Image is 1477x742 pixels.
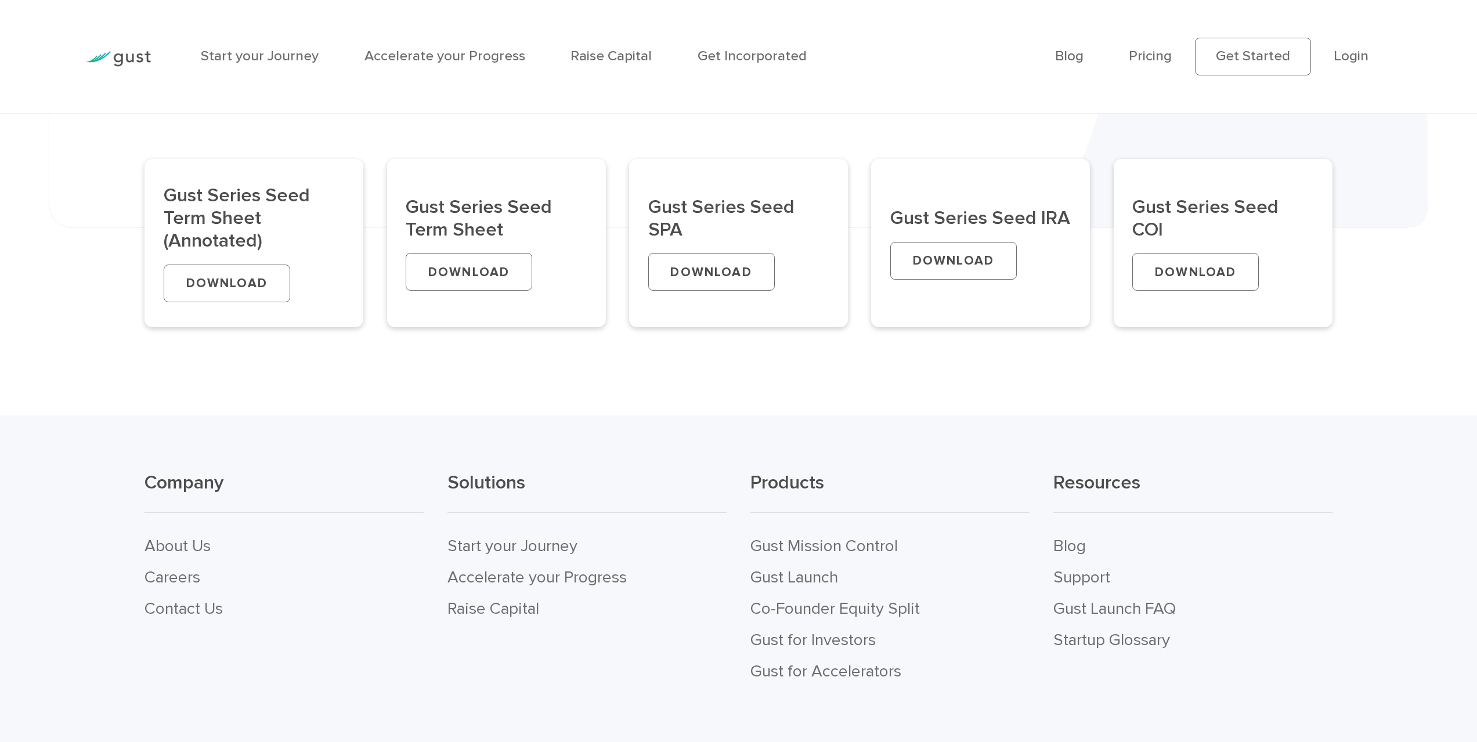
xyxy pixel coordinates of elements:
a: Accelerate your Progress [447,567,627,587]
a: Startup Glossary [1053,630,1170,650]
a: Raise Capital [570,48,652,64]
a: Contact Us [145,599,223,618]
a: Gust for Accelerators [750,661,901,681]
h2: Gust Series Seed Term Sheet (Annotated) [164,184,345,252]
h3: Resources [1053,470,1332,513]
a: DOWNLOAD [406,253,532,291]
a: DOWNLOAD [890,242,1017,280]
h2: Gust Series Seed IRA [890,207,1071,229]
a: Start your Journey [447,536,577,556]
a: Support [1053,567,1110,587]
a: Raise Capital [447,599,539,618]
h2: Gust Series Seed SPA [648,196,829,241]
a: Get Started [1195,38,1311,75]
a: Gust Mission Control [750,536,898,556]
a: Blog [1053,536,1086,556]
h2: Gust Series Seed COI [1132,196,1313,241]
a: Start your Journey [201,48,319,64]
a: Accelerate your Progress [364,48,525,64]
a: Get Incorporated [698,48,807,64]
h2: Gust Series Seed Term Sheet [406,196,587,241]
a: Gust Launch FAQ [1053,599,1176,618]
a: Login [1334,48,1368,64]
h3: Solutions [447,470,727,513]
a: DOWNLOAD [164,265,290,302]
a: DOWNLOAD [1132,253,1259,291]
a: Blog [1055,48,1084,64]
a: About Us [145,536,211,556]
img: Gust Logo [86,51,151,67]
h3: Products [750,470,1030,513]
a: Co-Founder Equity Split [750,599,920,618]
a: Pricing [1129,48,1172,64]
a: Gust Launch [750,567,838,587]
a: DOWNLOAD [648,253,775,291]
h3: Company [145,470,424,513]
a: Gust for Investors [750,630,876,650]
a: Careers [145,567,200,587]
